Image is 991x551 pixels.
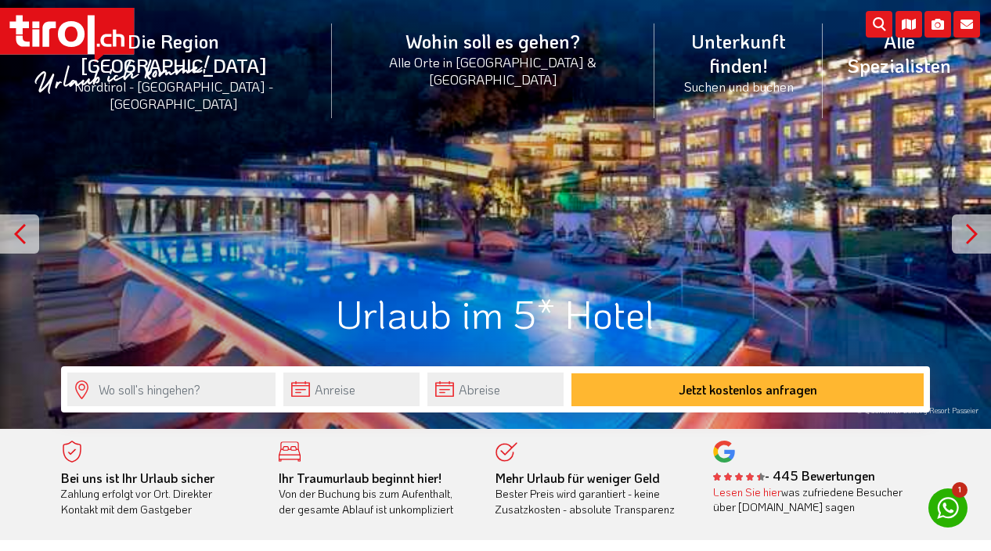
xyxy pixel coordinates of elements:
[953,11,980,38] i: Kontakt
[67,373,276,406] input: Wo soll's hingehen?
[713,484,907,515] div: was zufriedene Besucher über [DOMAIN_NAME] sagen
[823,12,975,95] a: Alle Spezialisten
[279,470,473,517] div: Von der Buchung bis zum Aufenthalt, der gesamte Ablauf ist unkompliziert
[34,77,313,112] small: Nordtirol - [GEOGRAPHIC_DATA] - [GEOGRAPHIC_DATA]
[61,292,930,335] h1: Urlaub im 5* Hotel
[283,373,420,406] input: Anreise
[495,470,690,517] div: Bester Preis wird garantiert - keine Zusatzkosten - absolute Transparenz
[673,77,804,95] small: Suchen und buchen
[427,373,564,406] input: Abreise
[61,470,255,517] div: Zahlung erfolgt vor Ort. Direkter Kontakt mit dem Gastgeber
[495,470,660,486] b: Mehr Urlaub für weniger Geld
[16,12,332,130] a: Die Region [GEOGRAPHIC_DATA]Nordtirol - [GEOGRAPHIC_DATA] - [GEOGRAPHIC_DATA]
[924,11,951,38] i: Fotogalerie
[928,488,968,528] a: 1
[654,12,823,112] a: Unterkunft finden!Suchen und buchen
[351,53,636,88] small: Alle Orte in [GEOGRAPHIC_DATA] & [GEOGRAPHIC_DATA]
[952,482,968,498] span: 1
[896,11,922,38] i: Karte öffnen
[571,373,924,406] button: Jetzt kostenlos anfragen
[61,470,214,486] b: Bei uns ist Ihr Urlaub sicher
[713,467,875,484] b: - 445 Bewertungen
[332,12,655,105] a: Wohin soll es gehen?Alle Orte in [GEOGRAPHIC_DATA] & [GEOGRAPHIC_DATA]
[713,484,781,499] a: Lesen Sie hier
[279,470,441,486] b: Ihr Traumurlaub beginnt hier!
